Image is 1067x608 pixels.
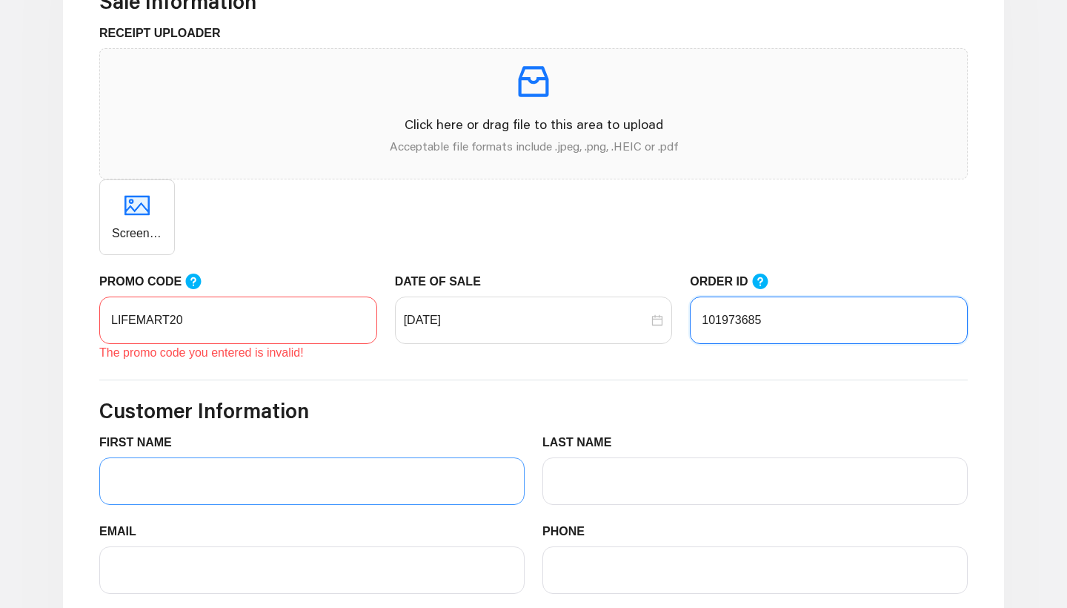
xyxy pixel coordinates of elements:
div: The promo code you entered is invalid! [99,344,377,362]
span: inbox [513,61,554,102]
label: EMAIL [99,523,147,541]
input: EMAIL [99,546,525,594]
input: LAST NAME [542,457,968,505]
input: PHONE [542,546,968,594]
input: DATE OF SALE [404,311,649,329]
label: DATE OF SALE [395,273,492,291]
span: inboxClick here or drag file to this area to uploadAcceptable file formats include .jpeg, .png, .... [100,49,967,179]
h3: Customer Information [99,398,968,423]
p: Acceptable file formats include .jpeg, .png, .HEIC or .pdf [112,137,955,155]
label: PHONE [542,523,596,541]
label: PROMO CODE [99,273,216,291]
p: Click here or drag file to this area to upload [112,114,955,134]
input: FIRST NAME [99,457,525,505]
label: RECEIPT UPLOADER [99,24,232,42]
label: ORDER ID [690,273,783,291]
label: FIRST NAME [99,434,183,452]
label: LAST NAME [542,434,623,452]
